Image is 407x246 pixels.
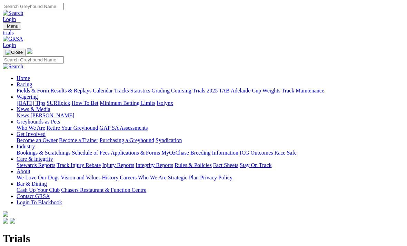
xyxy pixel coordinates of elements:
[47,125,98,131] a: Retire Your Greyhound
[274,150,296,156] a: Race Safe
[3,22,21,30] button: Toggle navigation
[111,150,160,156] a: Applications & Forms
[61,175,100,180] a: Vision and Values
[57,162,101,168] a: Track Injury Rebate
[17,106,50,112] a: News & Media
[17,100,45,106] a: [DATE] Tips
[17,112,404,119] div: News & Media
[17,162,55,168] a: Stewards Reports
[17,168,30,174] a: About
[50,88,91,94] a: Results & Replays
[17,119,60,125] a: Greyhounds as Pets
[100,100,155,106] a: Minimum Betting Limits
[6,50,23,55] img: Close
[175,162,212,168] a: Rules & Policies
[17,199,62,205] a: Login To Blackbook
[17,137,58,143] a: Become an Owner
[102,162,134,168] a: Injury Reports
[282,88,324,94] a: Track Maintenance
[3,56,64,63] input: Search
[59,137,98,143] a: Become a Trainer
[72,150,109,156] a: Schedule of Fees
[17,125,404,131] div: Greyhounds as Pets
[17,88,49,94] a: Fields & Form
[156,137,182,143] a: Syndication
[100,125,148,131] a: GAP SA Assessments
[161,150,189,156] a: MyOzChase
[130,88,150,94] a: Statistics
[120,175,137,180] a: Careers
[10,218,15,224] img: twitter.svg
[47,100,70,106] a: SUREpick
[240,150,273,156] a: ICG Outcomes
[17,156,53,162] a: Care & Integrity
[3,232,404,245] h1: Trials
[157,100,173,106] a: Isolynx
[17,175,404,181] div: About
[17,162,404,168] div: Care & Integrity
[152,88,170,94] a: Grading
[7,23,18,29] span: Menu
[17,75,30,81] a: Home
[30,112,74,118] a: [PERSON_NAME]
[17,144,35,149] a: Industry
[3,42,16,48] a: Login
[3,49,26,56] button: Toggle navigation
[17,175,59,180] a: We Love Our Dogs
[192,88,205,94] a: Trials
[200,175,232,180] a: Privacy Policy
[17,125,45,131] a: Who We Are
[171,88,191,94] a: Coursing
[17,187,60,193] a: Cash Up Your Club
[3,211,8,217] img: logo-grsa-white.png
[262,88,280,94] a: Weights
[61,187,146,193] a: Chasers Restaurant & Function Centre
[3,63,23,70] img: Search
[93,88,113,94] a: Calendar
[17,137,404,144] div: Get Involved
[3,3,64,10] input: Search
[17,94,38,100] a: Wagering
[17,131,46,137] a: Get Involved
[102,175,118,180] a: History
[17,193,50,199] a: Contact GRSA
[136,162,173,168] a: Integrity Reports
[100,137,154,143] a: Purchasing a Greyhound
[17,150,404,156] div: Industry
[213,162,238,168] a: Fact Sheets
[3,30,404,36] a: trials
[240,162,271,168] a: Stay On Track
[3,218,8,224] img: facebook.svg
[17,100,404,106] div: Wagering
[190,150,238,156] a: Breeding Information
[3,10,23,16] img: Search
[17,112,29,118] a: News
[17,88,404,94] div: Racing
[72,100,99,106] a: How To Bet
[17,150,70,156] a: Bookings & Scratchings
[17,187,404,193] div: Bar & Dining
[17,181,47,187] a: Bar & Dining
[138,175,167,180] a: Who We Are
[27,48,32,54] img: logo-grsa-white.png
[3,16,16,22] a: Login
[207,88,261,94] a: 2025 TAB Adelaide Cup
[3,36,23,42] img: GRSA
[168,175,199,180] a: Strategic Plan
[17,81,32,87] a: Racing
[114,88,129,94] a: Tracks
